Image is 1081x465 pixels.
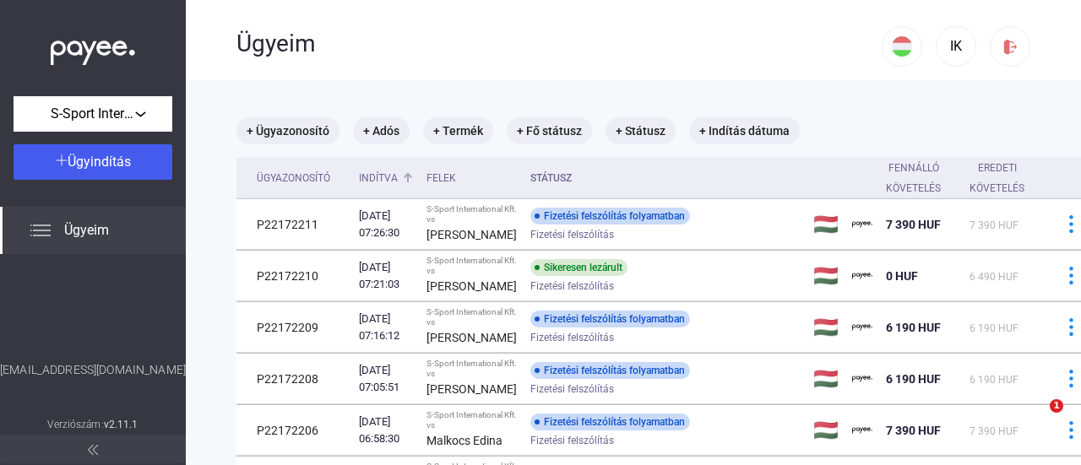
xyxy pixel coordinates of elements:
[30,220,51,241] img: list.svg
[970,425,1019,437] span: 7 390 HUF
[426,204,517,224] div: S-Sport International Kft. vs
[524,158,807,199] th: Státusz
[353,117,410,144] mat-chip: + Adós
[530,276,614,296] span: Fizetési felszólítás
[88,445,98,455] img: arrow-double-left-grey.svg
[236,354,352,404] td: P22172208
[56,154,68,166] img: plus-white.svg
[426,168,517,188] div: Felek
[236,117,340,144] mat-chip: + Ügyazonosító
[886,321,941,334] span: 6 190 HUF
[886,424,941,437] span: 7 390 HUF
[426,228,517,241] strong: [PERSON_NAME]
[359,414,413,447] div: [DATE] 06:58:30
[970,322,1019,334] span: 6 190 HUF
[807,199,845,250] td: 🇭🇺
[970,271,1019,283] span: 6 490 HUF
[530,224,614,245] span: Fizetési felszólítás
[530,208,690,224] div: Fizetési felszólítás folyamatban
[1015,399,1056,440] iframe: Intercom live chat
[1062,370,1080,387] img: more-blue
[426,307,517,327] div: S-Sport International Kft. vs
[423,117,493,144] mat-chip: + Termék
[426,331,517,344] strong: [PERSON_NAME]
[852,317,872,338] img: payee-logo
[426,434,502,447] strong: Malkocs Edina
[1050,399,1063,413] span: 1
[236,405,352,456] td: P22172206
[51,31,135,66] img: white-payee-white-dot.svg
[936,26,976,67] button: IK
[886,372,941,386] span: 6 190 HUF
[530,259,627,276] div: Sikeresen lezárult
[426,256,517,276] div: S-Sport International Kft. vs
[1062,267,1080,284] img: more-blue
[104,419,139,430] strong: v2.11.1
[530,430,614,451] span: Fizetési felszólítás
[359,168,413,188] div: Indítva
[530,362,690,379] div: Fizetési felszólítás folyamatban
[1002,38,1019,56] img: logout-red
[236,302,352,353] td: P22172209
[426,382,517,396] strong: [PERSON_NAME]
[530,311,690,327] div: Fizetési felszólítás folyamatban
[257,168,345,188] div: Ügyazonosító
[359,259,413,293] div: [DATE] 07:21:03
[970,374,1019,386] span: 6 190 HUF
[689,117,800,144] mat-chip: + Indítás dátuma
[236,251,352,301] td: P22172210
[359,168,398,188] div: Indítva
[14,96,172,132] button: S-Sport International Kft.
[426,410,517,430] div: S-Sport International Kft. vs
[68,154,131,170] span: Ügyindítás
[807,302,845,353] td: 🇭🇺
[359,208,413,241] div: [DATE] 07:26:30
[426,279,517,293] strong: [PERSON_NAME]
[852,369,872,389] img: payee-logo
[51,104,135,124] span: S-Sport International Kft.
[426,359,517,379] div: S-Sport International Kft. vs
[886,218,941,231] span: 7 390 HUF
[359,362,413,396] div: [DATE] 07:05:51
[1062,215,1080,233] img: more-blue
[852,266,872,286] img: payee-logo
[507,117,592,144] mat-chip: + Fő státusz
[886,158,941,198] div: Fennálló követelés
[852,214,872,235] img: payee-logo
[1062,421,1080,439] img: more-blue
[886,158,956,198] div: Fennálló követelés
[886,269,918,283] span: 0 HUF
[359,311,413,344] div: [DATE] 07:16:12
[606,117,676,144] mat-chip: + Státusz
[970,158,1024,198] div: Eredeti követelés
[852,420,872,441] img: payee-logo
[990,26,1030,67] button: logout-red
[530,414,690,430] div: Fizetési felszólítás folyamatban
[426,168,456,188] div: Felek
[807,354,845,404] td: 🇭🇺
[892,36,912,57] img: HU
[942,36,970,57] div: IK
[257,168,330,188] div: Ügyazonosító
[1062,318,1080,336] img: more-blue
[14,144,172,180] button: Ügyindítás
[64,220,109,241] span: Ügyeim
[530,327,614,348] span: Fizetési felszólítás
[236,30,882,58] div: Ügyeim
[807,251,845,301] td: 🇭🇺
[882,26,922,67] button: HU
[970,158,1040,198] div: Eredeti követelés
[236,199,352,250] td: P22172211
[530,379,614,399] span: Fizetési felszólítás
[970,219,1019,231] span: 7 390 HUF
[807,405,845,456] td: 🇭🇺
